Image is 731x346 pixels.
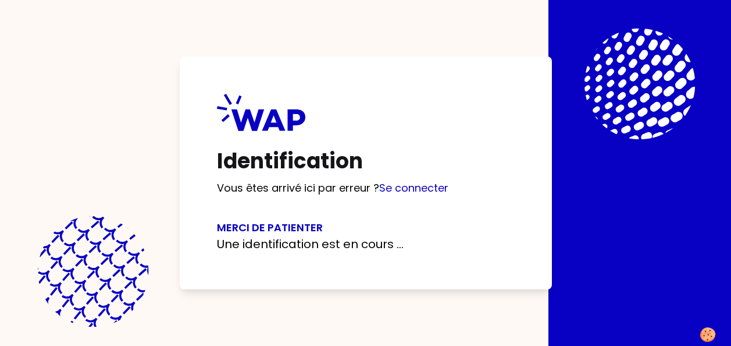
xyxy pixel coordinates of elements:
h1: Identification [217,150,515,173]
p: Vous êtes arrivé ici par erreur ? [217,180,515,196]
h3: Merci de patienter [217,220,515,236]
a: Se connecter [379,181,448,195]
p: Une identification est en cours ... [217,236,515,252]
